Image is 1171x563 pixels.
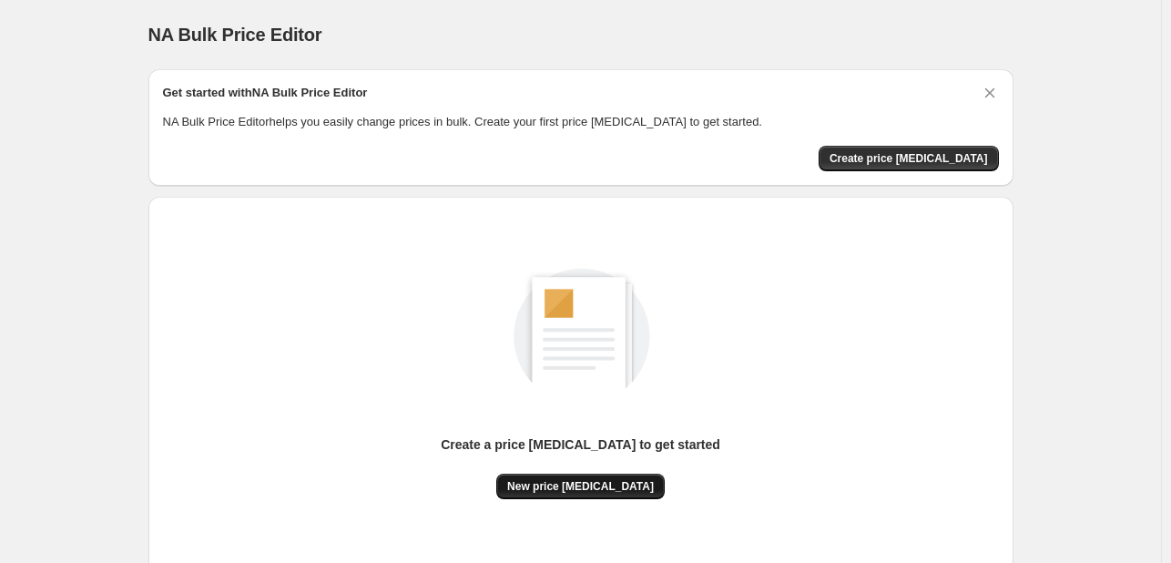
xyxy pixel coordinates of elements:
[830,151,988,166] span: Create price [MEDICAL_DATA]
[163,113,999,131] p: NA Bulk Price Editor helps you easily change prices in bulk. Create your first price [MEDICAL_DAT...
[148,25,322,45] span: NA Bulk Price Editor
[981,84,999,102] button: Dismiss card
[496,474,665,499] button: New price [MEDICAL_DATA]
[507,479,654,494] span: New price [MEDICAL_DATA]
[163,84,368,102] h2: Get started with NA Bulk Price Editor
[819,146,999,171] button: Create price change job
[441,435,720,454] p: Create a price [MEDICAL_DATA] to get started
